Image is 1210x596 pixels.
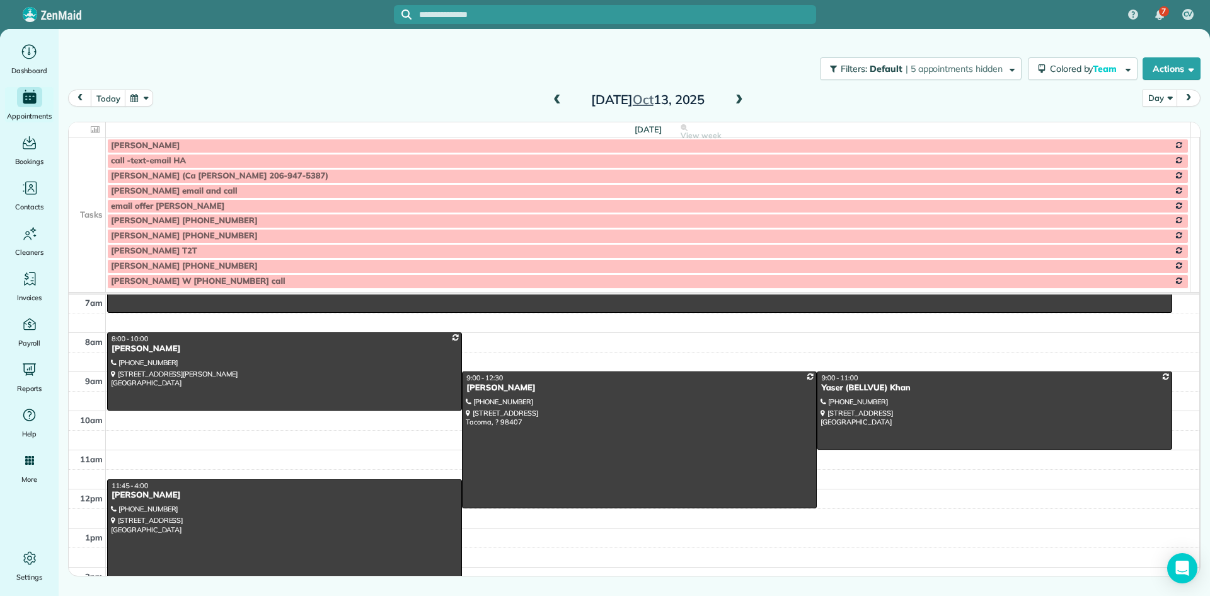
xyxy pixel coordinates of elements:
[111,246,197,256] span: [PERSON_NAME] T2T
[5,405,54,440] a: Help
[11,64,47,77] span: Dashboard
[821,373,858,382] span: 9:00 - 11:00
[635,124,662,134] span: [DATE]
[111,344,458,354] div: [PERSON_NAME]
[7,110,52,122] span: Appointments
[111,231,258,241] span: [PERSON_NAME] [PHONE_NUMBER]
[1177,90,1201,107] button: next
[1167,553,1197,583] div: Open Intercom Messenger
[1093,63,1119,74] span: Team
[5,269,54,304] a: Invoices
[68,90,92,107] button: prev
[22,428,37,440] span: Help
[5,132,54,168] a: Bookings
[112,481,148,490] span: 11:45 - 4:00
[111,201,224,211] span: email offer [PERSON_NAME]
[1184,9,1193,20] span: CV
[111,261,258,271] span: [PERSON_NAME] [PHONE_NUMBER]
[112,334,148,343] span: 8:00 - 10:00
[821,383,1168,394] div: Yaser (BELLVUE) Khan
[111,276,285,286] span: [PERSON_NAME] W [PHONE_NUMBER] call
[111,171,328,181] span: [PERSON_NAME] (Ca [PERSON_NAME] 206-947-5387)
[466,383,813,394] div: [PERSON_NAME]
[1028,57,1138,80] button: Colored byTeam
[870,63,903,74] span: Default
[15,246,43,259] span: Cleaners
[5,178,54,213] a: Contacts
[18,337,41,349] span: Payroll
[820,57,1021,80] button: Filters: Default | 5 appointments hidden
[401,9,412,20] svg: Focus search
[1050,63,1121,74] span: Colored by
[85,337,103,347] span: 8am
[633,91,654,107] span: Oct
[814,57,1021,80] a: Filters: Default | 5 appointments hidden
[1143,90,1177,107] button: Day
[17,291,42,304] span: Invoices
[16,571,43,583] span: Settings
[5,359,54,395] a: Reports
[15,201,43,213] span: Contacts
[17,382,42,395] span: Reports
[111,141,180,151] span: [PERSON_NAME]
[394,9,412,20] button: Focus search
[1143,57,1201,80] button: Actions
[466,373,503,382] span: 9:00 - 12:30
[80,415,103,425] span: 10am
[841,63,867,74] span: Filters:
[85,298,103,308] span: 7am
[1146,1,1173,29] div: 7 unread notifications
[569,93,727,107] h2: [DATE] 13, 2025
[5,87,54,122] a: Appointments
[5,548,54,583] a: Settings
[906,63,1003,74] span: | 5 appointments hidden
[5,42,54,77] a: Dashboard
[85,376,103,386] span: 9am
[111,216,258,226] span: [PERSON_NAME] [PHONE_NUMBER]
[111,186,237,196] span: [PERSON_NAME] email and call
[85,532,103,542] span: 1pm
[111,156,186,166] span: call -text-email HA
[80,454,103,464] span: 11am
[1161,6,1166,16] span: 7
[15,155,44,168] span: Bookings
[91,90,125,107] button: today
[681,131,721,141] span: View week
[80,493,103,503] span: 12pm
[21,473,37,486] span: More
[5,314,54,349] a: Payroll
[5,223,54,259] a: Cleaners
[85,571,103,581] span: 2pm
[111,490,458,501] div: [PERSON_NAME]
